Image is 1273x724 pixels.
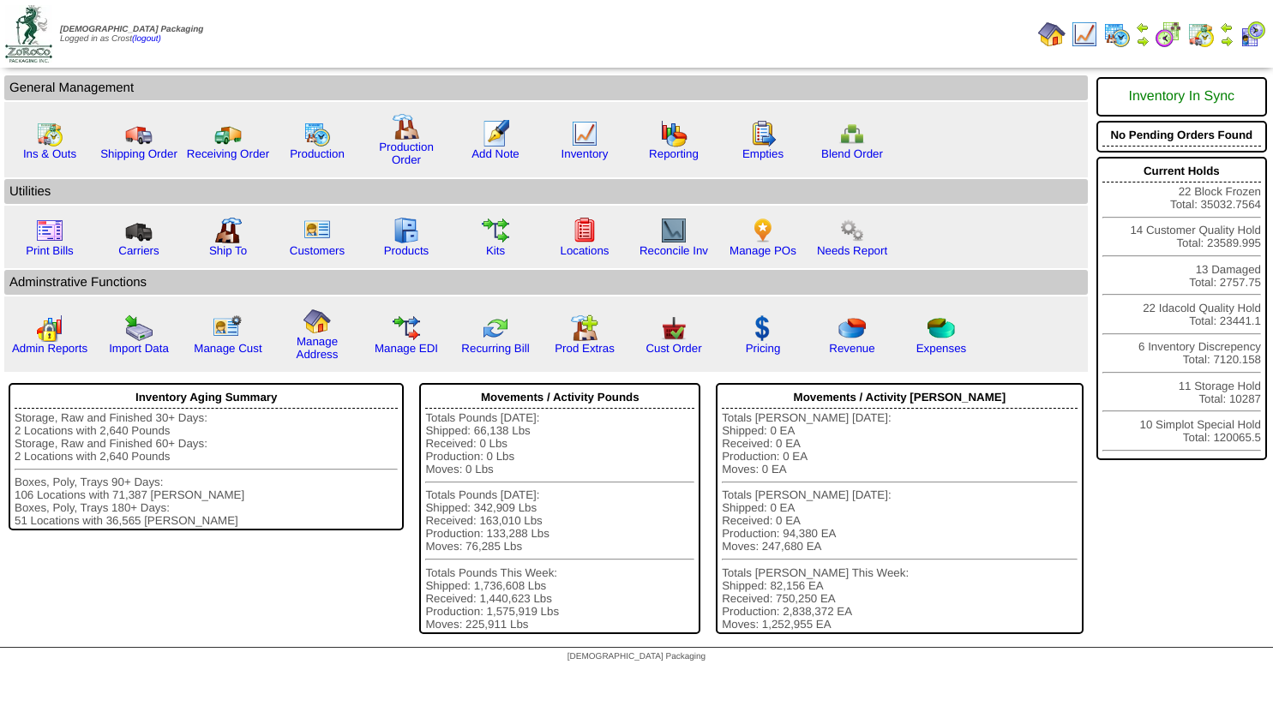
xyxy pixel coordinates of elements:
a: Reporting [649,147,699,160]
a: Add Note [471,147,519,160]
img: line_graph.gif [1071,21,1098,48]
img: po.png [749,217,777,244]
img: calendarprod.gif [303,120,331,147]
a: Receiving Order [187,147,269,160]
img: factory2.gif [214,217,242,244]
td: Utilities [4,179,1088,204]
img: home.gif [1038,21,1066,48]
img: pie_chart2.png [928,314,955,342]
a: Customers [290,244,345,257]
a: Ship To [209,244,247,257]
img: locations.gif [571,217,598,244]
img: workorder.gif [749,120,777,147]
a: Blend Order [821,147,883,160]
img: invoice2.gif [36,217,63,244]
div: Movements / Activity [PERSON_NAME] [722,386,1078,409]
a: Import Data [109,342,169,355]
td: Adminstrative Functions [4,270,1088,295]
img: truck.gif [125,120,153,147]
img: arrowleft.gif [1220,21,1234,34]
img: cabinet.gif [393,217,420,244]
a: Manage POs [730,244,796,257]
a: Empties [742,147,784,160]
img: arrowright.gif [1220,34,1234,48]
img: pie_chart.png [838,314,866,342]
a: Revenue [829,342,874,355]
a: Manage EDI [375,342,438,355]
a: Expenses [916,342,967,355]
img: managecust.png [213,314,244,342]
img: home.gif [303,308,331,335]
div: 22 Block Frozen Total: 35032.7564 14 Customer Quality Hold Total: 23589.995 13 Damaged Total: 275... [1096,157,1267,460]
a: Locations [560,244,609,257]
img: dollar.gif [749,314,777,342]
img: calendarinout.gif [1187,21,1215,48]
a: Ins & Outs [23,147,76,160]
a: Cust Order [646,342,701,355]
img: reconcile.gif [482,314,509,342]
img: graph.gif [660,120,688,147]
a: Inventory [561,147,609,160]
a: Shipping Order [100,147,177,160]
img: edi.gif [393,314,420,342]
img: line_graph2.gif [660,217,688,244]
img: network.png [838,120,866,147]
img: cust_order.png [660,314,688,342]
div: Totals [PERSON_NAME] [DATE]: Shipped: 0 EA Received: 0 EA Production: 0 EA Moves: 0 EA Totals [PE... [722,411,1078,631]
img: workflow.gif [482,217,509,244]
img: calendarblend.gif [1155,21,1182,48]
a: Reconcile Inv [640,244,708,257]
td: General Management [4,75,1088,100]
img: arrowleft.gif [1136,21,1150,34]
img: truck3.gif [125,217,153,244]
span: [DEMOGRAPHIC_DATA] Packaging [567,652,706,661]
div: Movements / Activity Pounds [425,386,694,409]
a: Needs Report [817,244,887,257]
img: calendarprod.gif [1103,21,1131,48]
a: (logout) [132,34,161,44]
img: workflow.png [838,217,866,244]
a: Pricing [746,342,781,355]
a: Kits [486,244,505,257]
a: Prod Extras [555,342,615,355]
a: Admin Reports [12,342,87,355]
div: Current Holds [1102,160,1261,182]
div: No Pending Orders Found [1102,124,1261,147]
img: graph2.png [36,314,63,342]
img: customers.gif [303,217,331,244]
div: Totals Pounds [DATE]: Shipped: 66,138 Lbs Received: 0 Lbs Production: 0 Lbs Moves: 0 Lbs Totals P... [425,411,694,631]
a: Products [384,244,429,257]
img: calendarcustomer.gif [1239,21,1266,48]
img: zoroco-logo-small.webp [5,5,52,63]
a: Manage Address [297,335,339,361]
a: Print Bills [26,244,74,257]
div: Inventory Aging Summary [15,386,398,409]
a: Manage Cust [194,342,261,355]
a: Production [290,147,345,160]
span: Logged in as Crost [60,25,203,44]
img: arrowright.gif [1136,34,1150,48]
img: prodextras.gif [571,314,598,342]
img: calendarinout.gif [36,120,63,147]
span: [DEMOGRAPHIC_DATA] Packaging [60,25,203,34]
img: factory.gif [393,113,420,141]
img: import.gif [125,314,153,342]
a: Recurring Bill [461,342,529,355]
a: Carriers [118,244,159,257]
img: line_graph.gif [571,120,598,147]
a: Production Order [379,141,434,166]
div: Storage, Raw and Finished 30+ Days: 2 Locations with 2,640 Pounds Storage, Raw and Finished 60+ D... [15,411,398,527]
div: Inventory In Sync [1102,81,1261,113]
img: truck2.gif [214,120,242,147]
img: orders.gif [482,120,509,147]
